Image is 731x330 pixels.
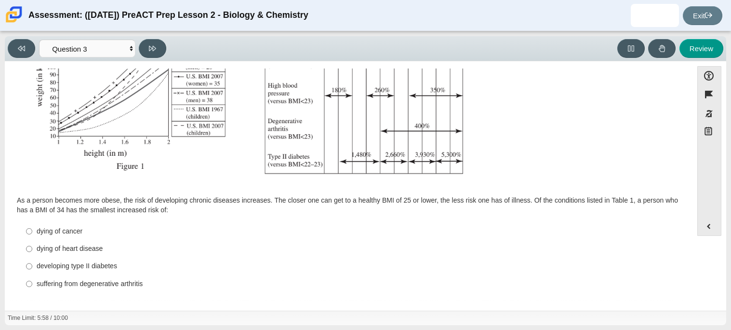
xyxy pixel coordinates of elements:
[698,217,721,235] button: Expand menu. Displays the button labels.
[647,8,663,23] img: jose.lopezvaldes.zWYNL2
[697,66,721,85] button: Open Accessibility Menu
[697,104,721,123] button: Toggle response masking
[4,18,24,26] a: Carmen School of Science & Technology
[37,261,676,271] div: developing type II diabetes
[697,85,721,104] button: Flag item
[697,123,721,143] button: Notepad
[28,4,308,27] div: Assessment: ([DATE]) PreACT Prep Lesson 2 - Biology & Chemistry
[648,39,676,58] button: Raise Your Hand
[17,196,680,215] div: As a person becomes more obese, the risk of developing chronic diseases increases. The closer one...
[37,244,676,254] div: dying of heart disease
[37,227,676,236] div: dying of cancer
[679,39,723,58] button: Review
[683,6,722,25] a: Exit
[10,66,688,307] div: Assessment items
[4,4,24,25] img: Carmen School of Science & Technology
[8,314,68,322] div: Time Limit: 5:58 / 10:00
[37,279,676,289] div: suffering from degenerative arthritis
